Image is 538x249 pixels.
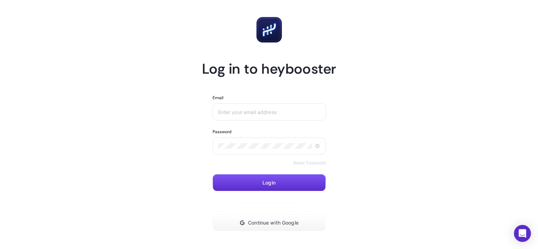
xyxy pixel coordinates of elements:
[218,109,320,115] input: Enter your email address
[514,225,531,242] div: Open Intercom Messenger
[202,60,336,78] h1: Log in to heybooster
[262,180,276,186] span: Login
[213,129,232,135] label: Password
[213,95,224,101] label: Email
[248,220,299,226] span: Continue with Google
[213,174,326,191] button: Login
[213,214,326,231] button: Continue with Google
[293,160,326,166] a: Reset Password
